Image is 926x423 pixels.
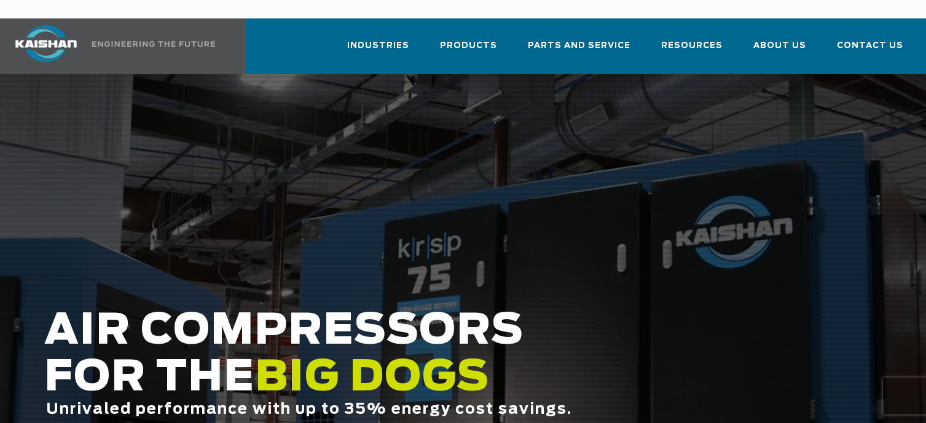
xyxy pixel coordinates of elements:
span: BIG DOGS [255,357,490,399]
a: Products [440,30,497,71]
span: Contact Us [837,39,903,53]
a: About Us [753,30,806,71]
a: Resources [661,30,723,71]
img: Engineering the future [92,41,215,47]
a: Parts and Service [528,30,630,71]
span: Resources [661,39,723,53]
a: Contact Us [837,30,903,71]
span: Parts and Service [528,39,630,53]
span: About Us [753,39,806,53]
a: Industries [347,30,409,71]
span: Unrivaled performance with up to 35% energy cost savings. [46,402,572,417]
span: Industries [347,39,409,53]
span: Products [440,39,497,53]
